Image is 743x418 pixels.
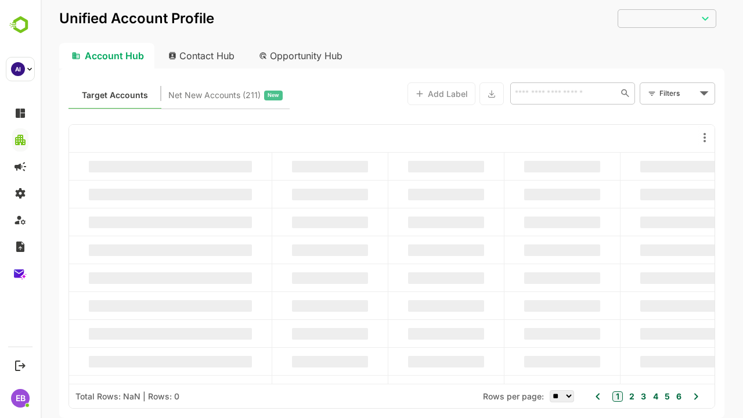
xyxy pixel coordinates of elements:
[597,390,605,403] button: 3
[618,81,675,106] div: Filters
[572,391,582,402] button: 1
[11,389,30,408] div: EB
[367,82,435,105] button: Add Label
[19,12,174,26] p: Unified Account Profile
[35,391,139,401] div: Total Rows: NaN | Rows: 0
[619,87,656,99] div: Filters
[41,88,107,103] span: Known accounts you’ve identified to target - imported from CRM, Offline upload, or promoted from ...
[227,88,239,103] span: New
[128,88,220,103] span: Net New Accounts ( 211 )
[621,390,629,403] button: 5
[19,43,114,69] div: Account Hub
[586,390,594,403] button: 2
[11,62,25,76] div: AI
[442,391,503,401] span: Rows per page:
[609,390,618,403] button: 4
[12,358,28,373] button: Logout
[577,8,676,28] div: ​
[209,43,312,69] div: Opportunity Hub
[6,14,35,36] img: BambooboxLogoMark.f1c84d78b4c51b1a7b5f700c9845e183.svg
[128,88,242,103] div: Newly surfaced ICP-fit accounts from Intent, Website, LinkedIn, and other engagement signals.
[118,43,204,69] div: Contact Hub
[633,390,641,403] button: 6
[439,82,463,105] button: Export the selected data as CSV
